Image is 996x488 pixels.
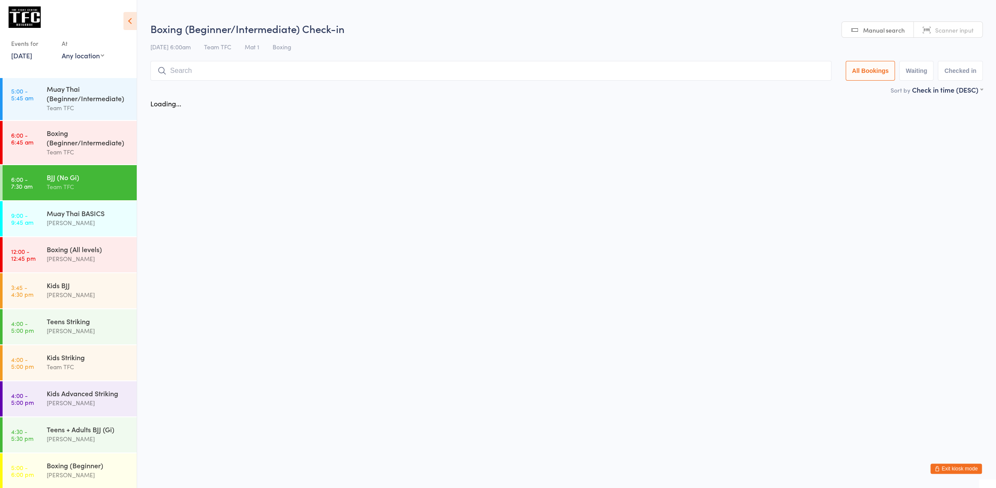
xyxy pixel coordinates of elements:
[150,21,983,36] h2: Boxing (Beginner/Intermediate) Check-in
[47,208,129,218] div: Muay Thai BASICS
[3,273,137,308] a: 3:45 -4:30 pmKids BJJ[PERSON_NAME]
[9,6,41,28] img: The Fight Centre Brisbane
[3,309,137,344] a: 4:00 -5:00 pmTeens Striking[PERSON_NAME]
[891,86,910,94] label: Sort by
[47,389,129,398] div: Kids Advanced Striking
[150,42,191,51] span: [DATE] 6:00am
[899,61,933,81] button: Waiting
[11,356,34,370] time: 4:00 - 5:00 pm
[11,284,33,298] time: 3:45 - 4:30 pm
[47,147,129,157] div: Team TFC
[62,51,104,60] div: Any location
[11,132,33,145] time: 6:00 - 6:45 am
[47,280,129,290] div: Kids BJJ
[11,320,34,334] time: 4:00 - 5:00 pm
[47,425,129,434] div: Teens + Adults BJJ (Gi)
[11,428,33,442] time: 4:30 - 5:30 pm
[11,212,33,226] time: 9:00 - 9:45 am
[3,237,137,272] a: 12:00 -12:45 pmBoxing (All levels)[PERSON_NAME]
[150,61,831,81] input: Search
[47,254,129,264] div: [PERSON_NAME]
[273,42,291,51] span: Boxing
[47,128,129,147] div: Boxing (Beginner/Intermediate)
[935,26,974,34] span: Scanner input
[3,345,137,380] a: 4:00 -5:00 pmKids StrikingTeam TFC
[11,51,32,60] a: [DATE]
[47,362,129,372] div: Team TFC
[47,398,129,408] div: [PERSON_NAME]
[930,464,982,474] button: Exit kiosk mode
[62,36,104,51] div: At
[912,85,983,94] div: Check in time (DESC)
[47,434,129,444] div: [PERSON_NAME]
[3,77,137,120] a: 5:00 -5:45 amMuay Thai (Beginner/Intermediate)Team TFC
[11,464,34,478] time: 5:00 - 6:00 pm
[3,417,137,452] a: 4:30 -5:30 pmTeens + Adults BJJ (Gi)[PERSON_NAME]
[11,36,53,51] div: Events for
[47,290,129,300] div: [PERSON_NAME]
[47,84,129,103] div: Muay Thai (Beginner/Intermediate)
[3,165,137,200] a: 6:00 -7:30 amBJJ (No Gi)Team TFC
[11,392,34,406] time: 4:00 - 5:00 pm
[47,326,129,336] div: [PERSON_NAME]
[11,87,33,101] time: 5:00 - 5:45 am
[3,381,137,416] a: 4:00 -5:00 pmKids Advanced Striking[PERSON_NAME]
[47,103,129,113] div: Team TFC
[3,201,137,236] a: 9:00 -9:45 amMuay Thai BASICS[PERSON_NAME]
[938,61,983,81] button: Checked in
[846,61,895,81] button: All Bookings
[47,172,129,182] div: BJJ (No Gi)
[47,352,129,362] div: Kids Striking
[3,121,137,164] a: 6:00 -6:45 amBoxing (Beginner/Intermediate)Team TFC
[150,99,181,108] div: Loading...
[47,461,129,470] div: Boxing (Beginner)
[11,248,36,262] time: 12:00 - 12:45 pm
[47,182,129,192] div: Team TFC
[47,316,129,326] div: Teens Striking
[47,470,129,480] div: [PERSON_NAME]
[47,218,129,228] div: [PERSON_NAME]
[11,176,33,190] time: 6:00 - 7:30 am
[47,244,129,254] div: Boxing (All levels)
[245,42,259,51] span: Mat 1
[204,42,231,51] span: Team TFC
[863,26,905,34] span: Manual search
